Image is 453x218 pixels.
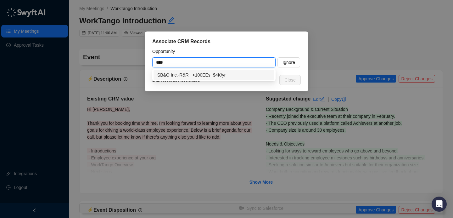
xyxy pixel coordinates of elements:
[152,48,179,55] label: Opportunity
[282,59,295,66] span: Ignore
[154,70,274,80] div: SB&O Inc.-R&R~ <100EEs~$4K/yr
[157,72,271,78] div: SB&O Inc.-R&R~ <100EEs~$4K/yr
[152,38,301,45] div: Associate CRM Records
[432,197,447,212] div: Open Intercom Messenger
[152,77,200,83] span: Records Associated
[279,75,301,85] button: Close
[152,77,159,83] strong: 1 / 2
[277,57,300,67] button: Ignore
